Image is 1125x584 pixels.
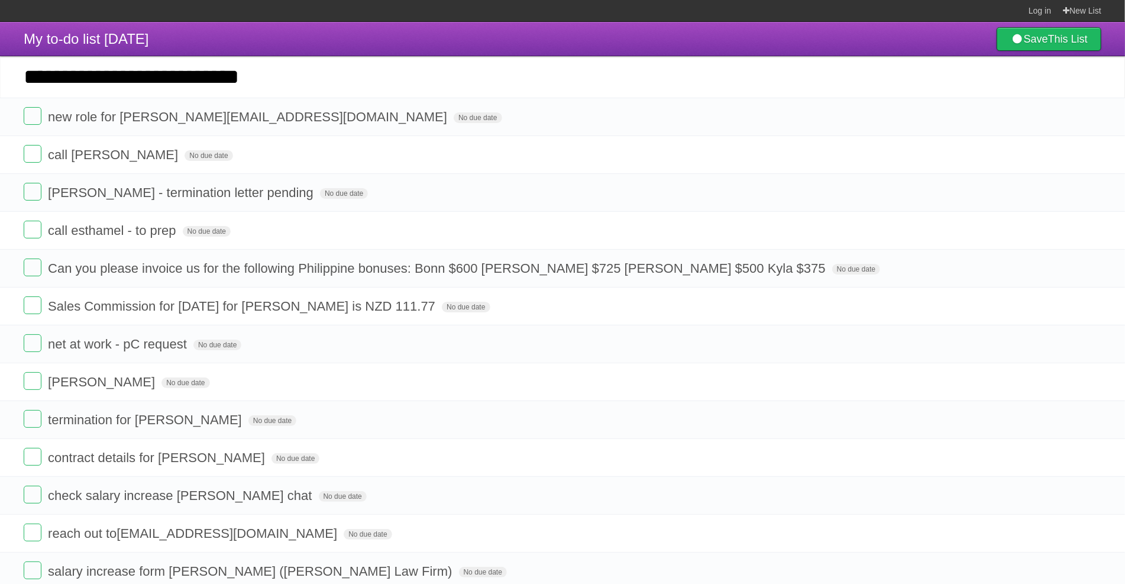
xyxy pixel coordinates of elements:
label: Done [24,410,41,428]
label: Done [24,334,41,352]
span: call esthamel - to prep [48,223,179,238]
span: salary increase form [PERSON_NAME] ([PERSON_NAME] Law Firm) [48,564,455,579]
span: Sales Commission for [DATE] for [PERSON_NAME] is NZD 111.77 [48,299,438,314]
label: Done [24,372,41,390]
span: No due date [248,415,296,426]
span: No due date [193,340,241,350]
span: No due date [459,567,507,577]
label: Done [24,183,41,201]
span: termination for [PERSON_NAME] [48,412,245,427]
label: Done [24,259,41,276]
label: Done [24,562,41,579]
span: new role for [PERSON_NAME][EMAIL_ADDRESS][DOMAIN_NAME] [48,109,450,124]
label: Done [24,524,41,541]
label: Done [24,221,41,238]
span: No due date [183,226,231,237]
span: No due date [271,453,319,464]
span: [PERSON_NAME] - termination letter pending [48,185,316,200]
span: [PERSON_NAME] [48,375,158,389]
span: No due date [454,112,502,123]
span: contract details for [PERSON_NAME] [48,450,268,465]
span: No due date [832,264,880,275]
label: Done [24,145,41,163]
span: No due date [161,377,209,388]
label: Done [24,486,41,504]
span: check salary increase [PERSON_NAME] chat [48,488,315,503]
span: net at work - pC request [48,337,190,351]
label: Done [24,107,41,125]
span: Can you please invoice us for the following Philippine bonuses: Bonn $600 [PERSON_NAME] $725 [PER... [48,261,829,276]
span: My to-do list [DATE] [24,31,149,47]
a: SaveThis List [997,27,1101,51]
span: No due date [344,529,392,540]
span: No due date [320,188,368,199]
span: No due date [185,150,232,161]
span: No due date [442,302,490,312]
label: Done [24,448,41,466]
label: Done [24,296,41,314]
span: call [PERSON_NAME] [48,147,181,162]
span: No due date [319,491,367,502]
b: This List [1048,33,1088,45]
span: reach out to [EMAIL_ADDRESS][DOMAIN_NAME] [48,526,344,541]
